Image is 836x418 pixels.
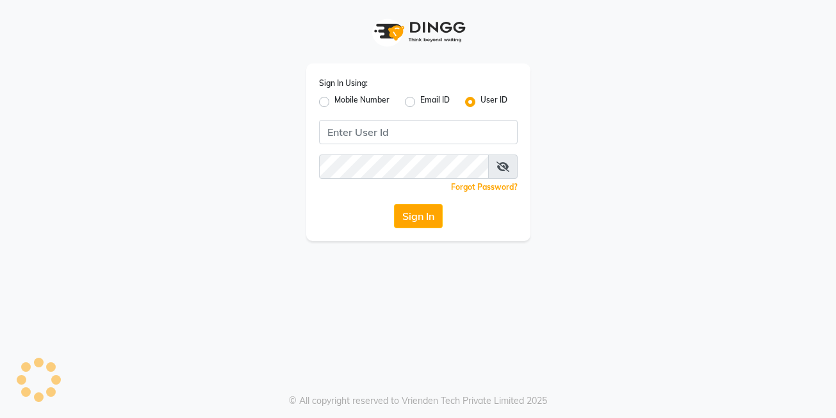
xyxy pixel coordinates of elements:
[367,13,470,51] img: logo1.svg
[319,78,368,89] label: Sign In Using:
[319,155,489,179] input: Username
[319,120,518,144] input: Username
[480,94,507,110] label: User ID
[420,94,450,110] label: Email ID
[334,94,389,110] label: Mobile Number
[394,204,443,228] button: Sign In
[451,182,518,192] a: Forgot Password?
